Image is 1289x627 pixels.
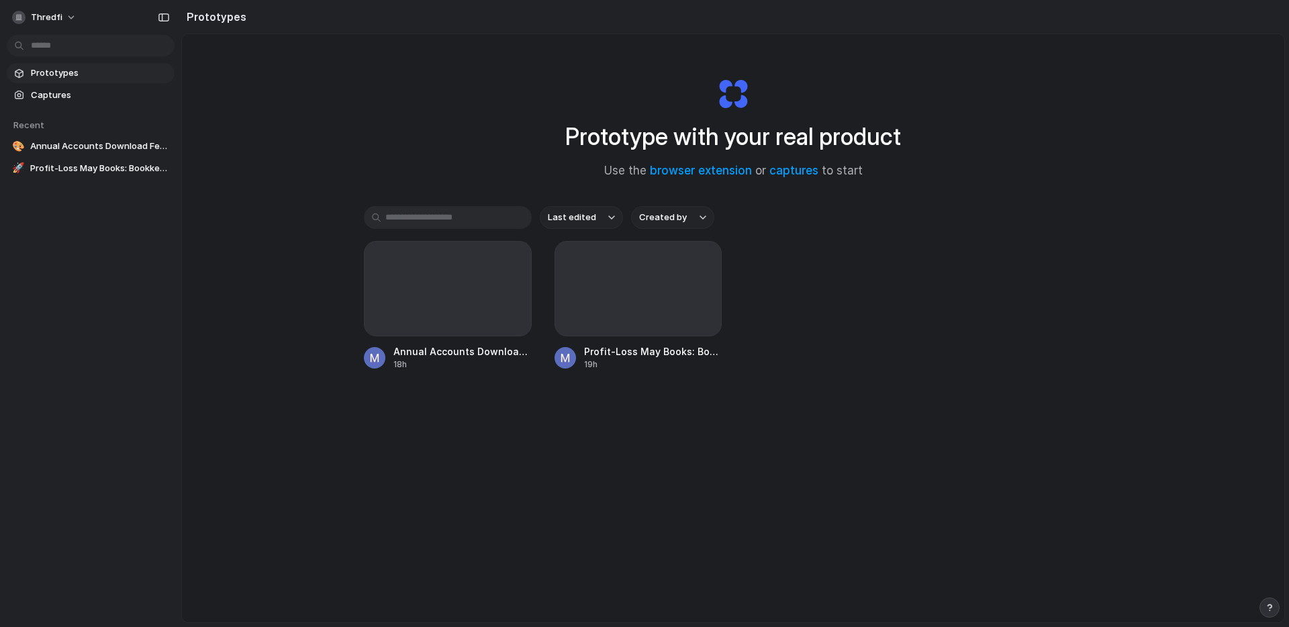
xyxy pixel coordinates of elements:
span: Use the or to start [604,162,863,180]
a: Captures [7,85,175,105]
span: Annual Accounts Download Feature [30,140,169,153]
a: Prototypes [7,63,175,83]
div: 🎨 [12,140,25,153]
span: Created by [639,211,687,224]
div: 19h [584,358,722,371]
span: thredfi [31,11,62,24]
div: 🚀 [12,162,25,175]
a: 🎨Annual Accounts Download Feature [7,136,175,156]
button: Last edited [540,206,623,229]
button: thredfi [7,7,83,28]
a: Annual Accounts Download Feature18h [364,241,532,371]
span: Profit-Loss May Books: Bookkeeping Docs & Tasks [584,344,722,358]
span: Last edited [548,211,596,224]
span: Recent [13,119,44,130]
button: Created by [631,206,714,229]
a: Profit-Loss May Books: Bookkeeping Docs & Tasks19h [555,241,722,371]
span: Prototypes [31,66,169,80]
div: 18h [393,358,532,371]
a: browser extension [650,164,752,177]
span: Annual Accounts Download Feature [393,344,532,358]
a: 🚀Profit-Loss May Books: Bookkeeping Docs & Tasks [7,158,175,179]
span: Profit-Loss May Books: Bookkeeping Docs & Tasks [30,162,169,175]
h2: Prototypes [181,9,246,25]
a: captures [769,164,818,177]
span: Captures [31,89,169,102]
h1: Prototype with your real product [565,119,901,154]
